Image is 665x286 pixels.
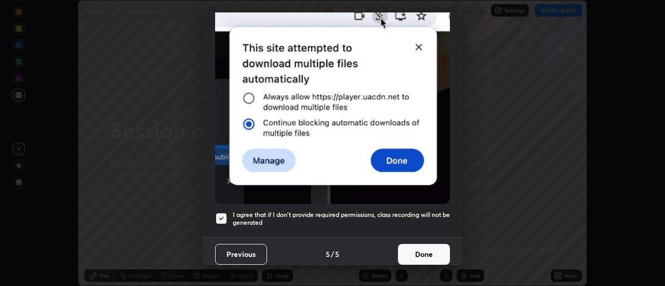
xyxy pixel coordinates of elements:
h4: / [331,249,334,260]
h4: 5 [335,249,339,260]
h4: 5 [326,249,330,260]
button: Done [398,244,450,265]
h5: I agree that if I don't provide required permissions, class recording will not be generated [233,211,450,227]
button: Previous [215,244,267,265]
